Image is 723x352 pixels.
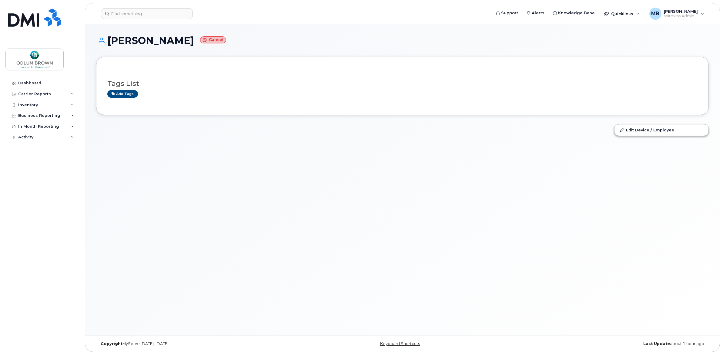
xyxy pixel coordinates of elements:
strong: Last Update [643,341,670,346]
small: Cancel [200,36,226,43]
a: Keyboard Shortcuts [380,341,420,346]
a: Add tags [107,90,138,98]
h3: Tags List [107,80,698,87]
div: about 1 hour ago [504,341,709,346]
a: Edit Device / Employee [614,124,708,135]
h1: [PERSON_NAME] [96,35,709,46]
strong: Copyright [101,341,122,346]
div: MyServe [DATE]–[DATE] [96,341,300,346]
